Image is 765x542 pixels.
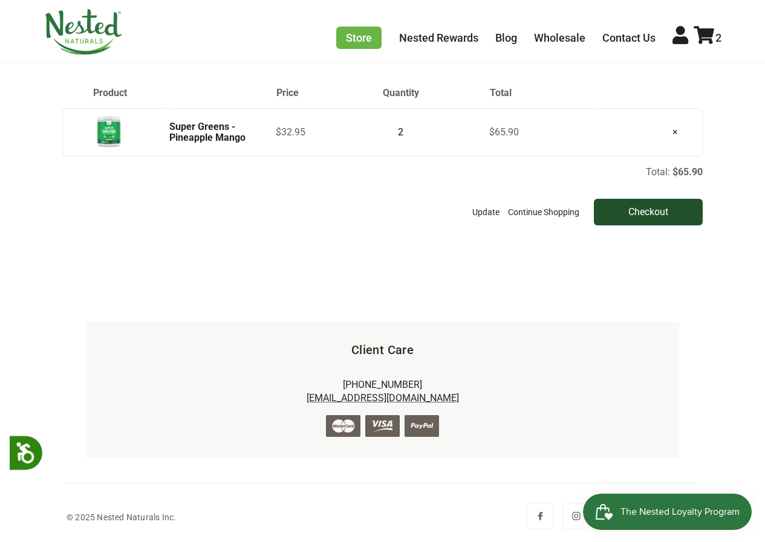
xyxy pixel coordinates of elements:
th: Quantity [382,87,489,99]
button: Update [469,199,503,225]
img: Nested Naturals [44,9,123,55]
th: Total [489,87,596,99]
a: Blog [495,31,517,44]
a: Nested Rewards [399,31,478,44]
iframe: Button to open loyalty program pop-up [583,494,753,530]
p: $65.90 [672,166,703,178]
span: $65.90 [489,126,519,138]
a: × [663,117,688,147]
span: 2 [715,31,721,44]
a: [PHONE_NUMBER] [343,379,422,390]
input: Checkout [594,199,703,225]
h5: Client Care [105,341,660,358]
img: Super Greens - Pineapple Mango - 30 Servings [94,114,124,148]
th: Product [62,87,276,99]
a: [EMAIL_ADDRESS][DOMAIN_NAME] [307,392,459,404]
div: © 2025 Nested Naturals Inc. [67,510,176,524]
a: Super Greens - Pineapple Mango [169,121,246,143]
img: credit-cards.png [326,415,439,437]
a: 2 [694,31,721,44]
a: Store [336,27,382,49]
a: Contact Us [602,31,656,44]
div: Total: [62,166,703,225]
a: Continue Shopping [505,199,582,225]
span: $32.95 [276,126,305,138]
th: Price [276,87,382,99]
a: Wholesale [534,31,585,44]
